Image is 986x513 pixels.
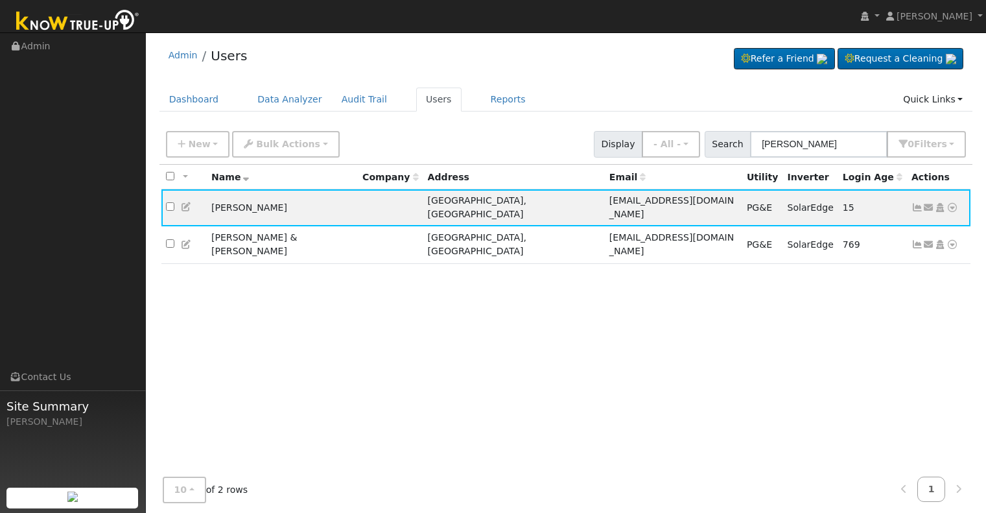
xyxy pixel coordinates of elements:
a: Show Graph [911,239,923,250]
span: New [188,139,210,149]
a: Audit Trail [332,88,397,112]
button: - All - [642,131,700,158]
a: Other actions [946,238,958,252]
div: Actions [911,171,966,184]
span: of 2 rows [163,477,248,503]
span: Site Summary [6,398,139,415]
a: Login As [934,239,946,250]
td: [GEOGRAPHIC_DATA], [GEOGRAPHIC_DATA] [423,189,605,226]
span: Name [211,172,250,182]
a: Users [416,88,462,112]
button: 0Filters [887,131,966,158]
span: 09/11/2025 7:25:14 AM [843,202,854,213]
a: 1 [917,477,946,502]
span: Company name [362,172,418,182]
img: retrieve [67,492,78,502]
a: Edit User [181,239,193,250]
button: 10 [163,477,206,503]
span: SolarEdge [787,202,833,213]
input: Search [750,131,887,158]
a: Login As [934,202,946,213]
img: Know True-Up [10,7,146,36]
a: Reports [481,88,535,112]
div: Utility [747,171,779,184]
a: Admin [169,50,198,60]
span: Filter [914,139,947,149]
td: [PERSON_NAME] & [PERSON_NAME] [207,226,358,263]
a: Show Graph [911,202,923,213]
span: s [941,139,946,149]
div: Address [428,171,600,184]
a: Quick Links [893,88,972,112]
a: Dashboard [159,88,229,112]
a: Refer a Friend [734,48,835,70]
td: [GEOGRAPHIC_DATA], [GEOGRAPHIC_DATA] [423,226,605,263]
img: retrieve [946,54,956,64]
a: Users [211,48,247,64]
span: Email [609,172,646,182]
a: rswindle01@comcast.net [923,238,935,252]
a: lindabrase1@gmail.com [923,201,935,215]
div: [PERSON_NAME] [6,415,139,429]
span: [EMAIL_ADDRESS][DOMAIN_NAME] [609,195,734,219]
img: retrieve [817,54,827,64]
div: Inverter [787,171,833,184]
button: New [166,131,230,158]
span: Search [705,131,751,158]
span: Bulk Actions [256,139,320,149]
a: Edit User [181,202,193,212]
span: 10 [174,484,187,495]
a: Other actions [946,201,958,215]
span: PG&E [747,239,772,250]
td: [PERSON_NAME] [207,189,358,226]
span: [PERSON_NAME] [897,11,972,21]
span: Days since last login [843,172,902,182]
span: Display [594,131,642,158]
span: [EMAIL_ADDRESS][DOMAIN_NAME] [609,232,734,256]
span: SolarEdge [787,239,833,250]
span: 08/19/2023 4:33:25 PM [843,239,860,250]
span: PG&E [747,202,772,213]
a: Data Analyzer [248,88,332,112]
button: Bulk Actions [232,131,339,158]
a: Request a Cleaning [838,48,963,70]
